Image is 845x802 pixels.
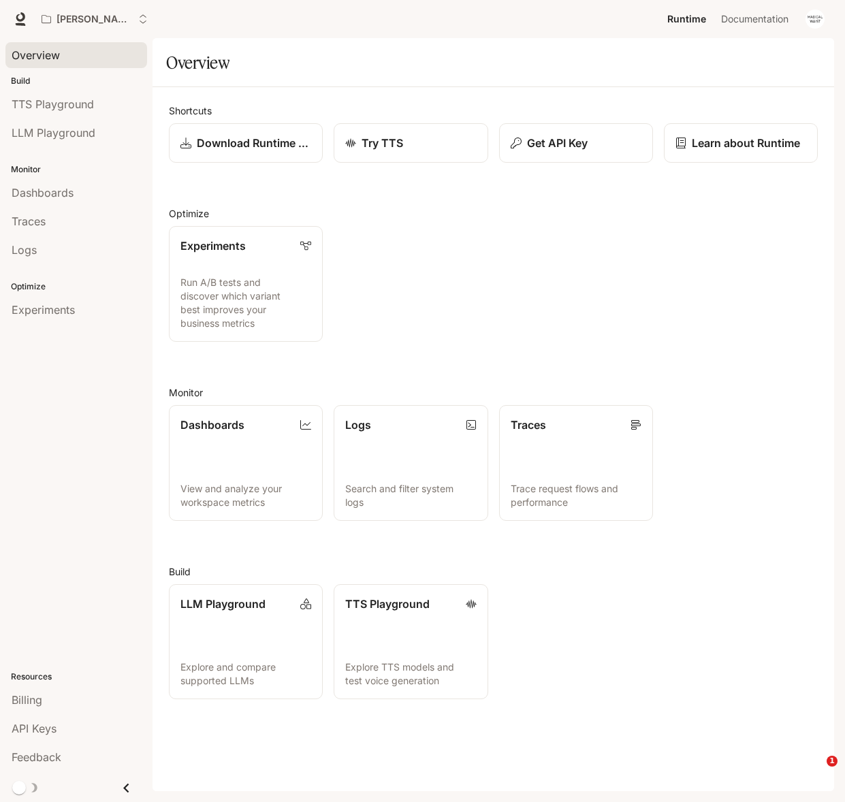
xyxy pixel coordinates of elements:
div: Keywords by Traffic [150,80,229,89]
p: Traces [511,417,546,433]
p: LLM Playground [180,596,266,612]
p: Try TTS [362,135,403,151]
button: Open workspace menu [35,5,154,33]
p: Explore and compare supported LLMs [180,660,311,688]
a: Runtime [662,5,712,33]
a: ExperimentsRun A/B tests and discover which variant best improves your business metrics [169,226,323,342]
p: Logs [345,417,371,433]
button: User avatar [801,5,829,33]
span: 1 [827,756,838,767]
p: View and analyze your workspace metrics [180,482,311,509]
p: Run A/B tests and discover which variant best improves your business metrics [180,276,311,330]
img: tab_domain_overview_orange.svg [37,79,48,90]
a: LLM PlaygroundExplore and compare supported LLMs [169,584,323,700]
button: Get API Key [499,123,653,163]
a: LogsSearch and filter system logs [334,405,488,521]
img: tab_keywords_by_traffic_grey.svg [135,79,146,90]
a: Learn about Runtime [664,123,818,163]
h1: Overview [166,49,229,76]
div: v 4.0.25 [38,22,67,33]
img: User avatar [806,10,825,29]
img: logo_orange.svg [22,22,33,33]
p: Search and filter system logs [345,482,476,509]
h2: Shortcuts [169,103,818,118]
a: Try TTS [334,123,488,163]
div: Domain Overview [52,80,122,89]
p: Download Runtime SDK [197,135,311,151]
iframe: Intercom live chat [799,756,831,788]
h2: Optimize [169,206,818,221]
a: TTS PlaygroundExplore TTS models and test voice generation [334,584,488,700]
p: Experiments [180,238,246,254]
p: TTS Playground [345,596,430,612]
p: [PERSON_NAME] [57,14,133,25]
a: DashboardsView and analyze your workspace metrics [169,405,323,521]
span: Runtime [667,11,706,28]
span: Documentation [721,11,788,28]
p: Get API Key [527,135,588,151]
a: TracesTrace request flows and performance [499,405,653,521]
a: Documentation [713,5,796,33]
a: Download Runtime SDK [169,123,323,163]
h2: Monitor [169,385,818,400]
p: Dashboards [180,417,244,433]
p: Explore TTS models and test voice generation [345,660,476,688]
iframe: Intercom notifications message [573,670,845,765]
p: Learn about Runtime [692,135,800,151]
p: Trace request flows and performance [511,482,641,509]
h2: Build [169,564,818,579]
div: Domain: [URL] [35,35,97,46]
img: website_grey.svg [22,35,33,46]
